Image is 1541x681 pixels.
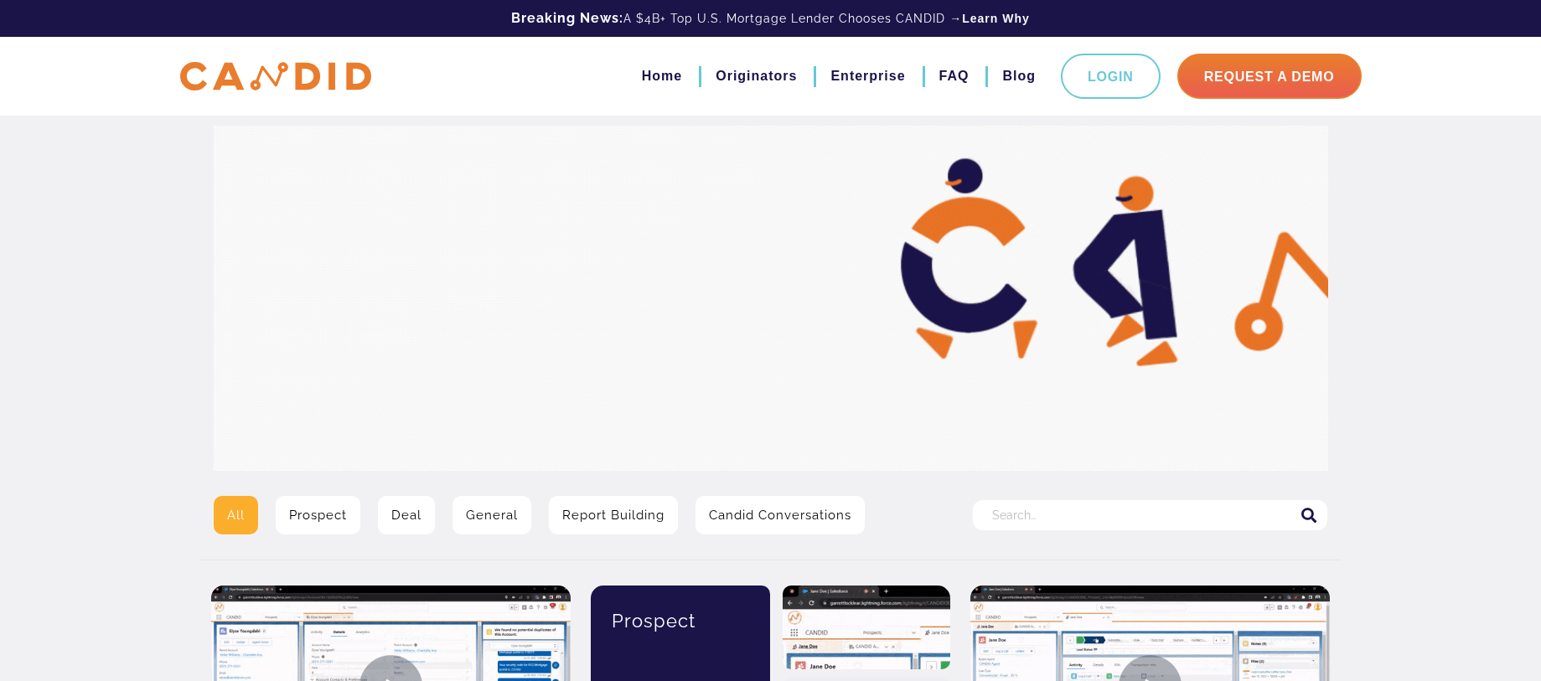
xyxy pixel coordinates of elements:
a: Learn Why [962,10,1030,27]
a: Request A Demo [1177,54,1362,99]
a: Enterprise [830,62,905,90]
img: CANDID APP [180,62,371,91]
img: Video Library Hero [214,126,1328,471]
a: Deal [378,496,435,534]
a: General [452,496,531,534]
a: Blog [1002,62,1036,90]
a: FAQ [939,62,970,90]
a: Candid Conversations [696,496,865,534]
a: Prospect [276,496,360,534]
a: Report Building [549,496,678,534]
a: Login [1061,54,1161,99]
a: Originators [716,62,797,90]
b: Breaking News: [511,10,623,26]
a: All [214,496,258,534]
div: Prospect [603,586,758,656]
a: Home [642,62,682,90]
